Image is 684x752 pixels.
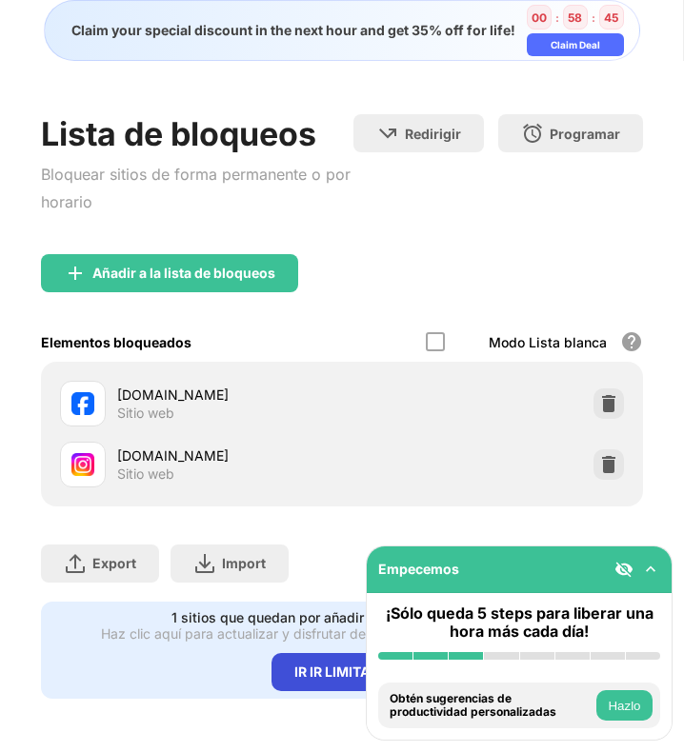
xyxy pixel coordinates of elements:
div: 1 sitios que quedan por añadir a tu lista de bloqueo. [171,609,502,625]
div: IR IR LIMITADO [272,653,412,691]
div: 58 [568,10,582,25]
div: Programar [550,126,620,142]
div: 45 [604,10,618,25]
div: Claim your special discount in the next hour and get 35% off for life! [60,22,515,39]
div: Sitio web [117,465,174,483]
div: Bloquear sitios de forma permanente o por horario [41,161,353,216]
div: Obtén sugerencias de productividad personalizadas [390,692,592,720]
button: Hazlo [596,690,653,721]
div: Redirigir [405,126,461,142]
div: Haz clic aquí para actualizar y disfrutar de una lista de bloqueos ilimitada. [101,625,561,642]
img: omni-setup-toggle.svg [641,560,660,579]
div: Lista de bloqueos [41,114,353,153]
div: Modo Lista blanca [489,334,607,350]
div: Import [222,555,266,571]
div: ¡Sólo queda 5 steps para liberar una hora más cada día! [378,604,660,641]
div: : [552,7,563,29]
div: Añadir a la lista de bloqueos [92,266,275,281]
img: eye-not-visible.svg [614,560,634,579]
div: Empecemos [378,561,459,577]
img: favicons [71,392,94,415]
div: 00 [532,10,547,25]
div: Export [92,555,136,571]
div: Elementos bloqueados [41,334,191,350]
img: favicons [71,453,94,476]
div: Claim Deal [551,39,600,50]
div: [DOMAIN_NAME] [117,445,342,465]
div: : [588,7,599,29]
div: Sitio web [117,405,174,422]
div: [DOMAIN_NAME] [117,385,342,405]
